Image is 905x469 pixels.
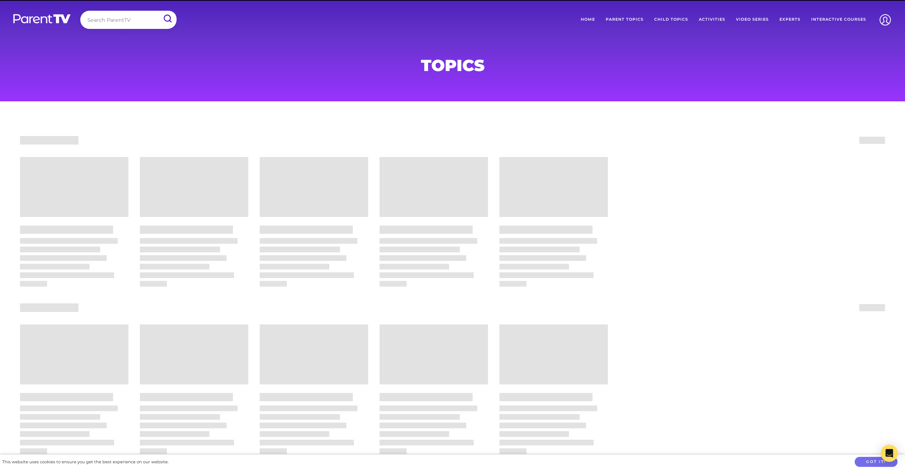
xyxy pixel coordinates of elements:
input: Submit [158,11,177,27]
a: Child Topics [649,11,693,29]
h1: Topics [281,58,625,72]
a: Video Series [731,11,774,29]
div: This website uses cookies to ensure you get the best experience on our website. [2,458,168,466]
a: Experts [774,11,806,29]
a: Activities [693,11,731,29]
a: Interactive Courses [806,11,871,29]
img: parenttv-logo-white.4c85aaf.svg [12,14,71,24]
button: Got it! [855,457,898,467]
a: Parent Topics [600,11,649,29]
div: Open Intercom Messenger [881,445,898,462]
a: Home [575,11,600,29]
input: Search ParentTV [80,11,177,29]
img: Account [876,11,894,29]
